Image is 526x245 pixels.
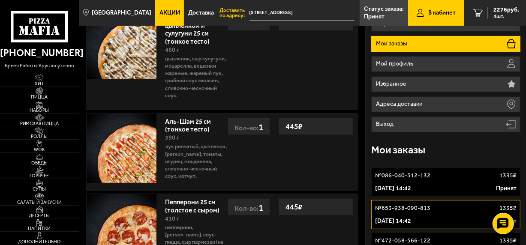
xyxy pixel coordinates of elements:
[376,61,415,67] p: Мой профиль
[165,55,228,99] p: цыпленок, сыр сулугуни, моцарелла, вешенки жареные, жареный лук, грибной соус Жюльен, сливочно-че...
[428,10,456,16] span: В кабинет
[165,11,218,45] a: Грибная с цыплёнком и сулугуни 25 см (тонкое тесто)
[376,41,409,47] p: Мои заказы
[375,184,411,193] p: [DATE] 14:42
[92,10,151,16] span: [GEOGRAPHIC_DATA]
[375,204,430,212] p: № 653-938-090-813
[376,121,396,127] p: Выход
[375,217,411,225] p: [DATE] 14:42
[188,10,214,16] span: Доставка
[371,167,520,197] a: №086-040-512-1321335₽[DATE] 14:42Принят
[228,198,270,215] div: Кол-во:
[249,5,355,21] span: улица Возрождения, 20
[283,199,305,215] strong: 445 ₽
[375,236,430,245] p: № 472-058-566-122
[228,118,270,135] div: Кол-во:
[283,118,305,134] strong: 445 ₽
[371,145,425,155] h3: Мои заказы
[165,115,218,133] a: Аль-Шам 25 см (тонкое тесто)
[493,14,519,19] span: 4 шт.
[165,46,179,54] span: 460 г
[505,21,517,27] p: 15%
[499,171,517,180] p: 1335 ₽
[376,81,409,87] p: Избранное
[364,6,404,12] p: Статус заказа:
[376,21,438,27] p: Персональная скидка
[493,7,519,13] span: 2276 руб.
[165,143,228,179] p: лук репчатый, цыпленок, [PERSON_NAME], томаты, огурец, моцарелла, сливочно-чесночный соус, кетчуп.
[496,184,517,193] p: Принят
[499,204,517,212] p: 1335 ₽
[258,122,263,132] span: 1
[165,215,179,222] span: 410 г
[364,14,385,20] p: Принят
[159,10,180,16] span: Акции
[371,200,520,229] a: №653-938-090-8131335₽[DATE] 14:42Принят
[165,134,179,141] span: 390 г
[499,236,517,245] p: 1335 ₽
[220,8,249,18] span: Доставить по адресу:
[258,202,263,213] span: 1
[376,101,425,107] p: Адреса доставки
[249,5,355,21] input: Ваш адрес доставки
[165,196,228,214] a: Пепперони 25 см (толстое с сыром)
[375,171,430,180] p: № 086-040-512-132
